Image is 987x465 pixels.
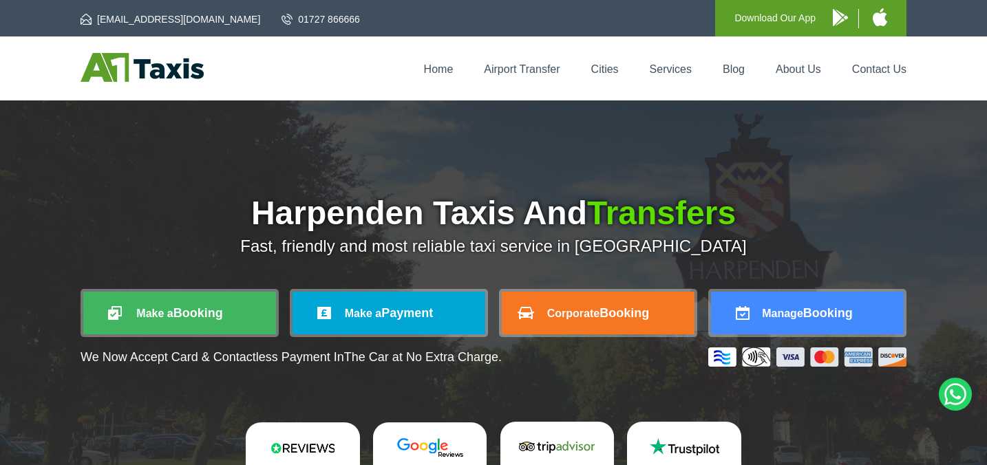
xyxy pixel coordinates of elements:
[484,63,560,75] a: Airport Transfer
[547,307,599,319] span: Corporate
[389,437,471,458] img: Google
[762,307,803,319] span: Manage
[81,197,906,230] h1: Harpenden Taxis And
[708,347,906,367] img: Credit And Debit Cards
[81,237,906,256] p: Fast, friendly and most reliable taxi service in [GEOGRAPHIC_DATA]
[502,292,694,334] a: CorporateBooking
[282,12,360,26] a: 01727 866666
[591,63,619,75] a: Cities
[711,292,904,334] a: ManageBooking
[81,350,502,365] p: We Now Accept Card & Contactless Payment In
[643,437,725,457] img: Trustpilot
[776,63,821,75] a: About Us
[344,350,502,364] span: The Car at No Extra Charge.
[587,195,736,231] span: Transfers
[833,9,848,26] img: A1 Taxis Android App
[650,63,692,75] a: Services
[734,10,816,27] p: Download Our App
[852,63,906,75] a: Contact Us
[81,12,260,26] a: [EMAIL_ADDRESS][DOMAIN_NAME]
[424,63,454,75] a: Home
[262,437,344,458] img: Reviews.io
[345,307,381,319] span: Make a
[136,307,173,319] span: Make a
[83,292,276,334] a: Make aBooking
[873,8,887,26] img: A1 Taxis iPhone App
[723,63,745,75] a: Blog
[293,292,485,334] a: Make aPayment
[516,437,598,457] img: Tripadvisor
[81,53,204,82] img: A1 Taxis St Albans LTD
